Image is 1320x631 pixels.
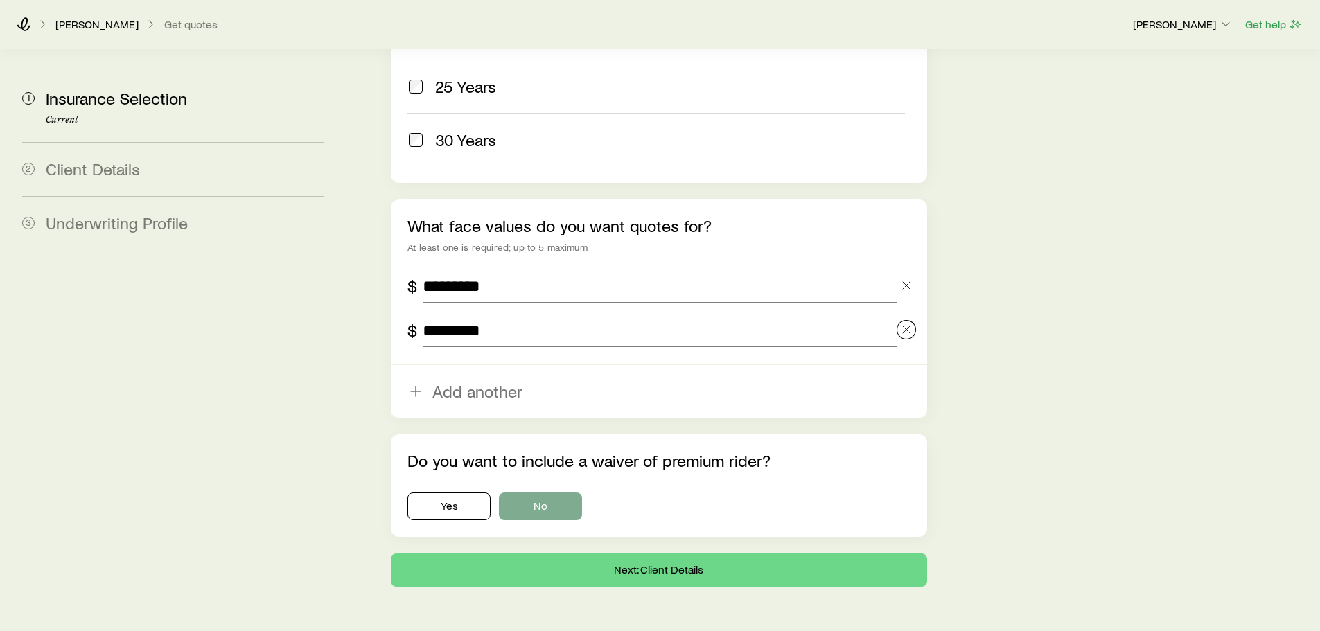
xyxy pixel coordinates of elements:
span: 3 [22,217,35,229]
p: Do you want to include a waiver of premium rider? [407,451,910,470]
span: 25 Years [435,77,496,96]
p: [PERSON_NAME] [55,17,139,31]
span: Underwriting Profile [46,213,188,233]
button: Get help [1244,17,1303,33]
span: Insurance Selection [46,88,187,108]
button: Add another [391,365,926,418]
button: Yes [407,492,491,520]
label: What face values do you want quotes for? [407,215,712,235]
div: At least one is required; up to 5 maximum [407,242,910,253]
span: 1 [22,92,35,105]
span: Client Details [46,159,140,179]
input: 25 Years [409,80,423,94]
div: $ [407,321,417,340]
button: No [499,492,582,520]
input: 30 Years [409,133,423,147]
button: [PERSON_NAME] [1132,17,1233,33]
span: 2 [22,163,35,175]
p: [PERSON_NAME] [1133,17,1233,31]
p: Current [46,114,324,125]
button: Next: Client Details [391,553,926,587]
span: 30 Years [435,130,496,150]
div: $ [407,276,417,296]
button: Get quotes [164,18,218,31]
